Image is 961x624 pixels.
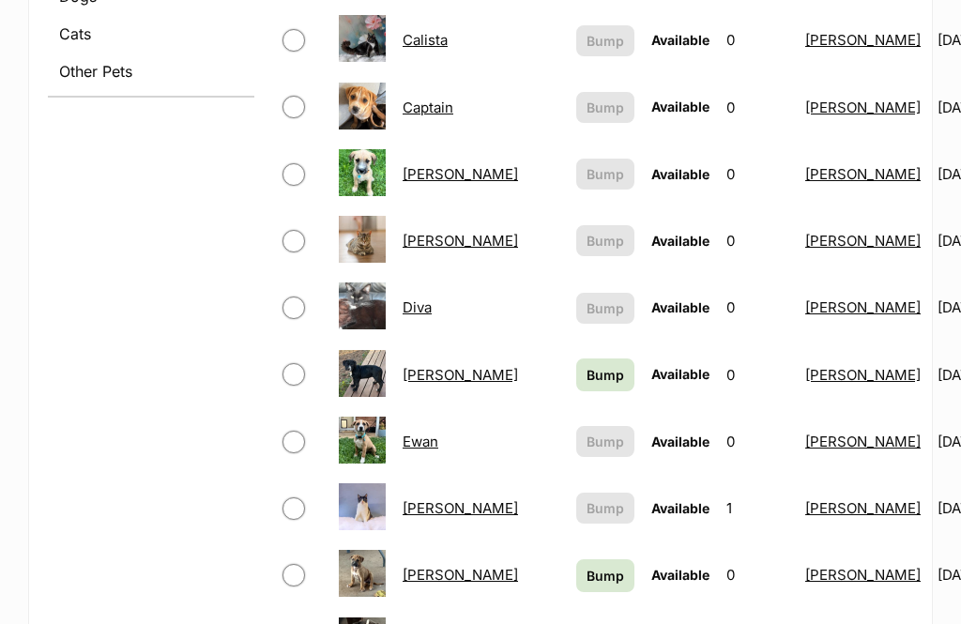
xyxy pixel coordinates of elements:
span: Bump [587,566,624,586]
span: Bump [587,365,624,385]
a: Bump [576,358,634,391]
span: Bump [587,98,624,117]
a: [PERSON_NAME] [805,433,921,450]
a: [PERSON_NAME] [403,366,518,384]
span: Available [651,500,709,516]
a: [PERSON_NAME] [805,298,921,316]
td: 0 [719,8,796,72]
a: Ewan [403,433,438,450]
td: 0 [719,409,796,474]
a: [PERSON_NAME] [403,499,518,517]
span: Bump [587,31,624,51]
span: Bump [587,298,624,318]
button: Bump [576,426,634,457]
span: Available [651,166,709,182]
a: [PERSON_NAME] [805,165,921,183]
button: Bump [576,293,634,324]
td: 0 [719,208,796,273]
button: Bump [576,225,634,256]
a: Cats [48,17,254,51]
span: Available [651,366,709,382]
td: 0 [719,342,796,407]
a: Calista [403,31,448,49]
a: [PERSON_NAME] [403,165,518,183]
button: Bump [576,493,634,524]
span: Bump [587,164,624,184]
td: 1 [719,476,796,540]
span: Bump [587,432,624,451]
img: Diva [339,282,386,329]
a: [PERSON_NAME] [805,499,921,517]
button: Bump [576,25,634,56]
span: Available [651,233,709,249]
a: [PERSON_NAME] [805,566,921,584]
span: Bump [587,498,624,518]
span: Available [651,434,709,449]
a: Other Pets [48,54,254,88]
td: 0 [719,542,796,607]
span: Available [651,99,709,114]
span: Available [651,32,709,48]
span: Available [651,299,709,315]
a: [PERSON_NAME] [805,99,921,116]
td: 0 [719,75,796,140]
span: Bump [587,231,624,251]
span: Available [651,567,709,583]
td: 0 [719,275,796,340]
a: [PERSON_NAME] [805,366,921,384]
button: Bump [576,92,634,123]
a: Bump [576,559,634,592]
a: [PERSON_NAME] [805,232,921,250]
a: Diva [403,298,432,316]
td: 0 [719,142,796,206]
button: Bump [576,159,634,190]
a: [PERSON_NAME] [805,31,921,49]
a: Captain [403,99,453,116]
a: [PERSON_NAME] [403,232,518,250]
a: [PERSON_NAME] [403,566,518,584]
